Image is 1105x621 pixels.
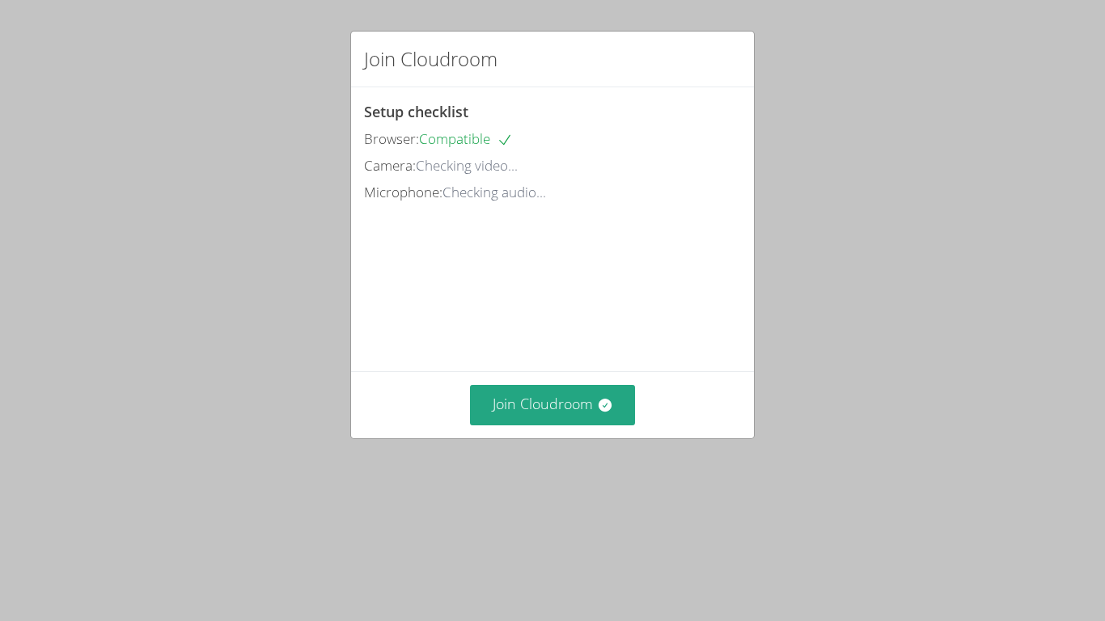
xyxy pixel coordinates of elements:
h2: Join Cloudroom [364,44,497,74]
span: Microphone: [364,183,442,201]
span: Compatible [419,129,513,148]
button: Join Cloudroom [470,385,636,425]
span: Browser: [364,129,419,148]
span: Checking video... [416,156,518,175]
span: Checking audio... [442,183,546,201]
span: Setup checklist [364,102,468,121]
span: Camera: [364,156,416,175]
